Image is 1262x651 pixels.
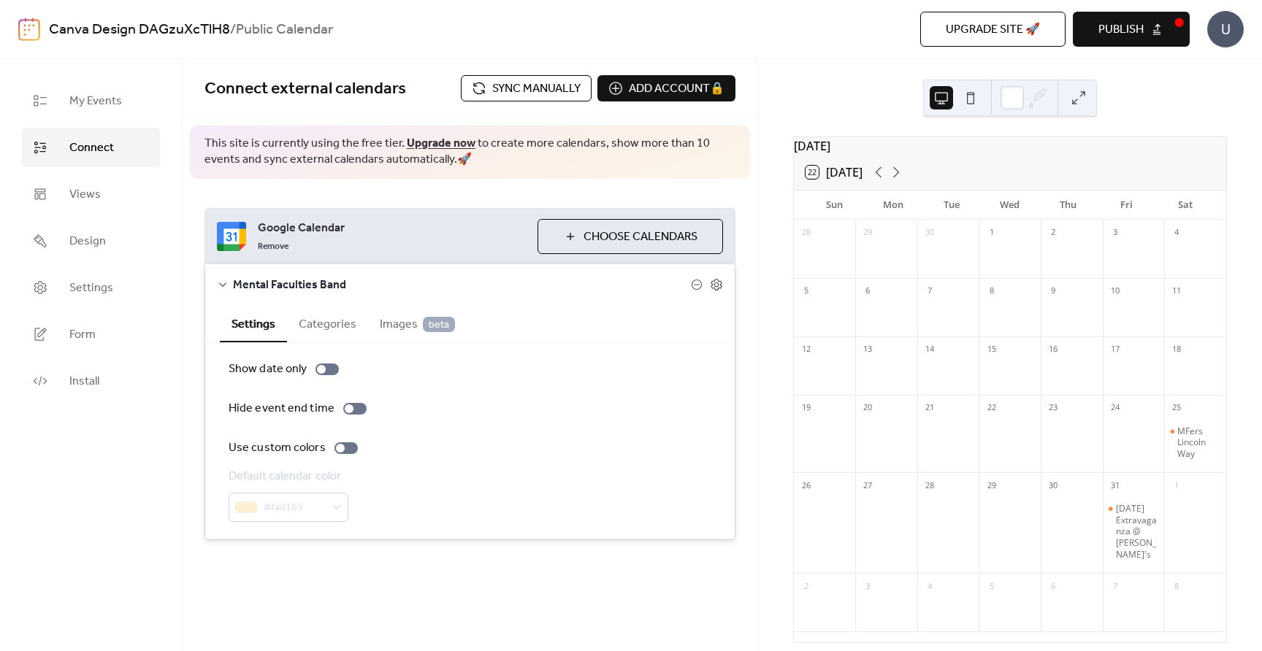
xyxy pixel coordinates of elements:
div: 22 [984,400,1000,416]
div: 29 [860,225,876,241]
a: Design [22,221,160,261]
div: 2 [1045,225,1061,241]
div: Mon [864,190,922,220]
div: 21 [922,400,938,416]
button: Categories [287,305,368,341]
div: 4 [922,578,938,594]
div: 17 [1107,342,1123,358]
div: 1 [984,225,1000,241]
span: Form [69,326,96,344]
div: 31 [1107,477,1123,493]
div: 6 [860,283,876,299]
div: 30 [1045,477,1061,493]
button: Publish [1073,12,1190,47]
div: 8 [1169,578,1185,594]
div: Fri [1098,190,1156,220]
div: Sun [806,190,864,220]
span: Publish [1098,21,1144,39]
span: Install [69,373,99,390]
div: Show date only [229,361,307,378]
span: This site is currently using the free tier. to create more calendars, show more than 10 events an... [204,136,735,169]
div: U [1207,11,1244,47]
div: 10 [1107,283,1123,299]
div: Halloween Extravaganza @ Leroy's [1103,503,1165,560]
div: 28 [798,225,814,241]
div: 20 [860,400,876,416]
span: Settings [69,280,113,297]
div: 1 [1169,477,1185,493]
div: 30 [922,225,938,241]
img: logo [18,18,40,41]
div: 14 [922,342,938,358]
div: 8 [984,283,1000,299]
img: google [217,222,246,251]
span: Connect external calendars [204,73,406,105]
span: Mental Faculties Band [233,277,691,294]
button: Settings [220,305,287,342]
span: Choose Calendars [584,228,697,246]
div: MFers Lincoln Way [1164,425,1226,460]
span: Design [69,233,106,250]
div: 6 [1045,578,1061,594]
div: 5 [984,578,1000,594]
div: 3 [860,578,876,594]
span: Google Calendar [258,220,526,237]
a: Upgrade now [407,132,475,155]
span: Connect [69,139,114,157]
div: 11 [1169,283,1185,299]
span: Remove [258,241,288,253]
div: 4 [1169,225,1185,241]
div: Sat [1156,190,1215,220]
div: MFers Lincoln Way [1177,425,1220,460]
div: 13 [860,342,876,358]
a: My Events [22,81,160,120]
div: 9 [1045,283,1061,299]
div: 16 [1045,342,1061,358]
div: 5 [798,283,814,299]
a: Canva Design DAGzuXcTlH8 [49,16,230,44]
div: 25 [1169,400,1185,416]
div: Use custom colors [229,439,326,457]
div: 28 [922,477,938,493]
button: 22[DATE] [800,162,868,182]
a: Connect [22,128,160,167]
span: Upgrade site 🚀 [946,21,1040,39]
div: 12 [798,342,814,358]
div: 3 [1107,225,1123,241]
div: 15 [984,342,1000,358]
div: 26 [798,477,814,493]
div: [DATE] [794,137,1226,155]
div: 2 [798,578,814,594]
b: / [230,16,236,44]
a: Form [22,315,160,354]
button: Sync manually [461,75,592,101]
span: Sync manually [492,80,581,98]
a: Views [22,174,160,214]
div: 23 [1045,400,1061,416]
div: 7 [1107,578,1123,594]
b: Public Calendar [236,16,333,44]
div: Wed [981,190,1039,220]
div: 18 [1169,342,1185,358]
div: [DATE] Extravaganza @ [PERSON_NAME]'s [1116,503,1159,560]
span: Images [380,316,455,334]
span: Views [69,186,101,204]
div: 7 [922,283,938,299]
span: beta [423,317,455,332]
div: Default calendar color [229,468,345,485]
div: Thu [1039,190,1098,220]
div: 27 [860,477,876,493]
div: 29 [984,477,1000,493]
a: Install [22,361,160,401]
div: 19 [798,400,814,416]
div: Hide event end time [229,400,334,417]
button: Images beta [368,305,467,341]
span: My Events [69,93,122,110]
div: 24 [1107,400,1123,416]
button: Upgrade site 🚀 [920,12,1066,47]
div: Tue [922,190,981,220]
a: Settings [22,268,160,307]
button: Choose Calendars [538,219,723,254]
